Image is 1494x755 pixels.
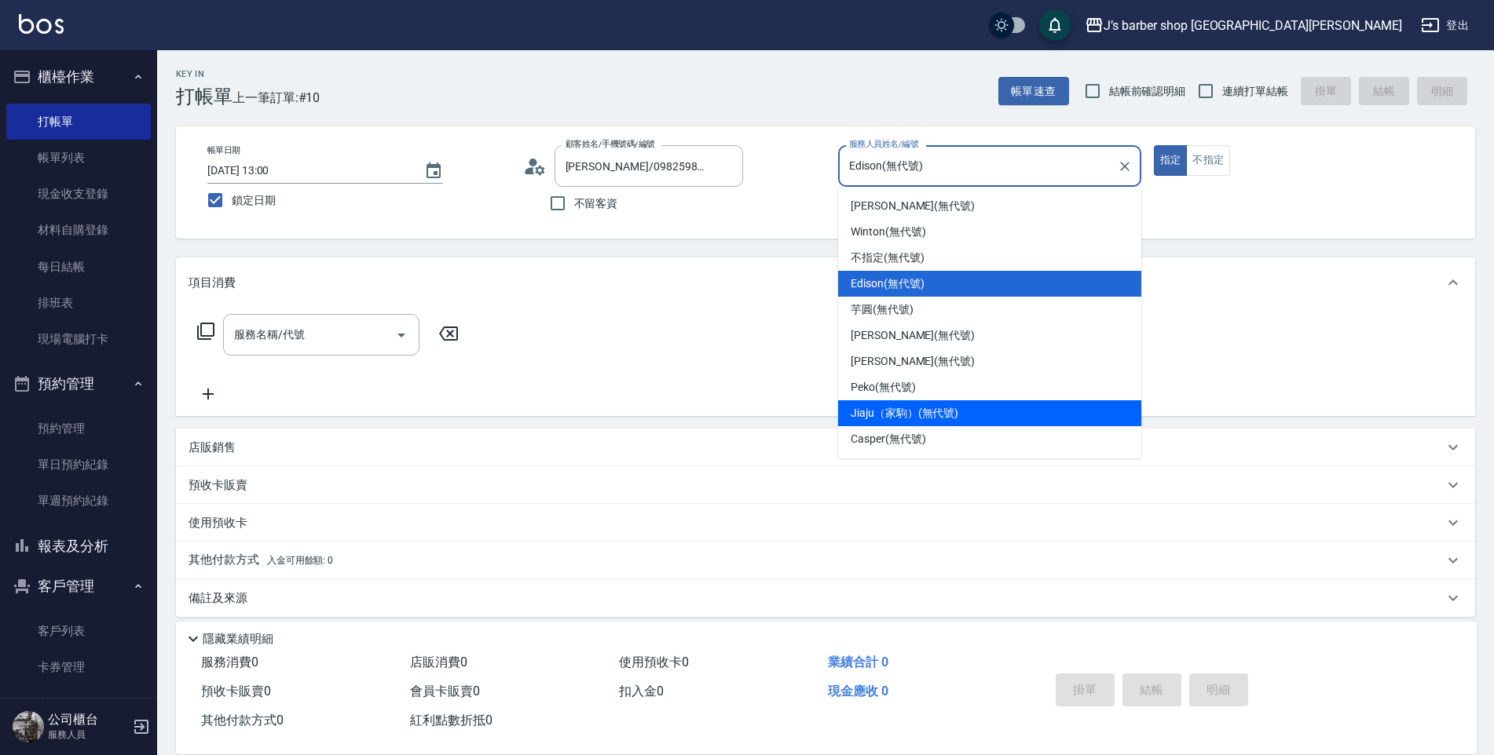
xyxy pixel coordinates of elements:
[189,440,236,456] p: 店販銷售
[48,728,128,742] p: 服務人員
[176,542,1475,579] div: 其他付款方式入金可用餘額: 0
[619,684,664,698] span: 扣入金 0
[201,684,271,698] span: 預收卡販賣 0
[6,57,151,97] button: 櫃檯作業
[1186,145,1230,176] button: 不指定
[851,250,925,266] span: 不指定 (無代號)
[6,613,151,649] a: 客戶列表
[415,152,452,190] button: Choose date, selected date is 2025-08-12
[176,257,1475,308] div: 項目消費
[1222,83,1288,100] span: 連續打單結帳
[176,504,1475,542] div: 使用預收卡
[201,713,284,728] span: 其他付款方式 0
[6,212,151,248] a: 材料自購登錄
[566,138,655,150] label: 顧客姓名/手機號碼/編號
[1154,145,1188,176] button: 指定
[6,363,151,404] button: 預約管理
[6,685,151,721] a: 入金管理
[203,631,273,647] p: 隱藏業績明細
[1039,9,1071,41] button: save
[6,321,151,357] a: 現場電腦打卡
[1104,16,1402,35] div: J’s barber shop [GEOGRAPHIC_DATA][PERSON_NAME]
[851,327,975,344] span: [PERSON_NAME] (無代號)
[1415,11,1475,40] button: 登出
[1078,9,1408,42] button: J’s barber shop [GEOGRAPHIC_DATA][PERSON_NAME]
[207,158,408,184] input: YYYY/MM/DD hh:mm
[574,195,618,212] span: 不留客資
[828,684,888,698] span: 現金應收 0
[6,285,151,321] a: 排班表
[233,88,320,108] span: 上一筆訂單:#10
[189,275,236,291] p: 項目消費
[6,176,151,212] a: 現金收支登錄
[851,405,958,421] span: Jiaju（家駒） (無代號)
[176,579,1475,617] div: 備註及來源
[201,655,258,669] span: 服務消費 0
[410,684,480,698] span: 會員卡販賣 0
[207,144,240,156] label: 帳單日期
[1109,83,1186,100] span: 結帳前確認明細
[19,14,64,34] img: Logo
[851,431,925,447] span: Casper (無代號)
[176,429,1475,466] div: 店販銷售
[176,466,1475,504] div: 預收卡販賣
[176,69,233,79] h2: Key In
[410,713,493,728] span: 紅利點數折抵 0
[410,655,467,669] span: 店販消費 0
[851,224,925,240] span: Winton (無代號)
[189,515,247,531] p: 使用預收卡
[176,86,233,108] h3: 打帳單
[6,649,151,685] a: 卡券管理
[6,483,151,519] a: 單週預約紀錄
[48,712,128,728] h5: 公司櫃台
[6,104,151,140] a: 打帳單
[619,655,689,669] span: 使用預收卡 0
[6,140,151,176] a: 帳單列表
[851,379,916,396] span: Peko (無代號)
[267,555,334,566] span: 入金可用餘額: 0
[998,77,1069,106] button: 帳單速查
[1114,155,1136,177] button: Clear
[849,138,918,150] label: 服務人員姓名/編號
[6,526,151,567] button: 報表及分析
[851,301,914,318] span: 芋圓 (無代號)
[189,590,247,607] p: 備註及來源
[6,566,151,607] button: 客戶管理
[189,552,333,569] p: 其他付款方式
[828,655,888,669] span: 業績合計 0
[851,353,975,370] span: [PERSON_NAME] (無代號)
[13,711,44,742] img: Person
[189,477,247,494] p: 預收卡販賣
[6,249,151,285] a: 每日結帳
[851,198,975,214] span: [PERSON_NAME] (無代號)
[6,447,151,483] a: 單日預約紀錄
[6,410,151,447] a: 預約管理
[389,323,414,348] button: Open
[232,192,276,209] span: 鎖定日期
[851,275,924,292] span: Edison (無代號)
